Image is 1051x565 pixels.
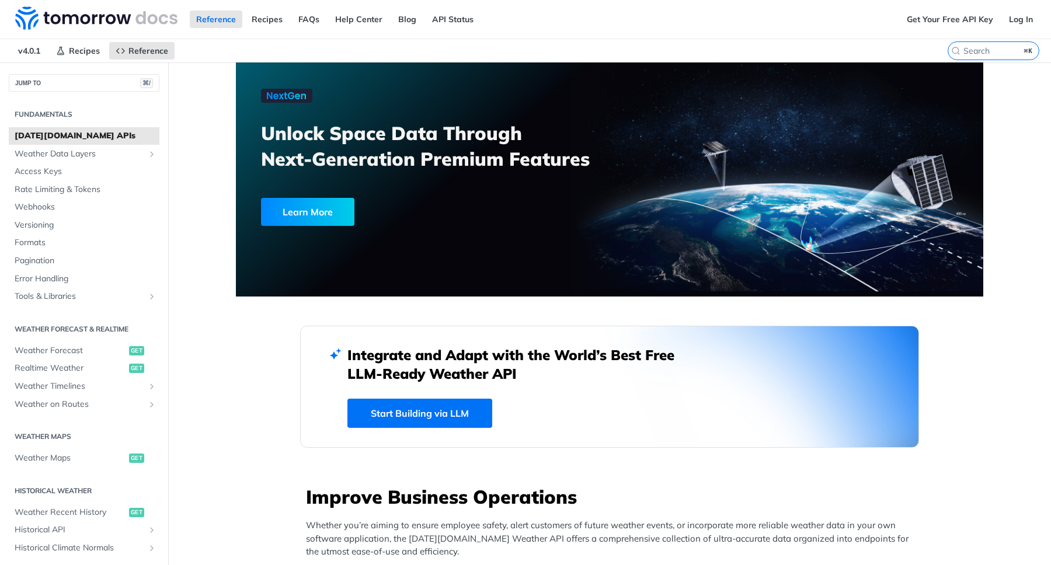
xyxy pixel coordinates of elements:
h2: Historical Weather [9,486,159,496]
a: Realtime Weatherget [9,360,159,377]
p: Whether you’re aiming to ensure employee safety, alert customers of future weather events, or inc... [306,519,919,559]
span: get [129,364,144,373]
span: Weather Maps [15,452,126,464]
a: Blog [392,11,423,28]
h3: Unlock Space Data Through Next-Generation Premium Features [261,120,622,172]
button: Show subpages for Historical API [147,525,156,535]
span: Weather Recent History [15,507,126,518]
span: Tools & Libraries [15,291,144,302]
span: Weather Forecast [15,345,126,357]
img: Tomorrow.io Weather API Docs [15,6,178,30]
span: get [129,346,144,355]
span: Webhooks [15,201,156,213]
span: Rate Limiting & Tokens [15,184,156,196]
button: Show subpages for Weather Data Layers [147,149,156,159]
span: Weather Timelines [15,381,144,392]
a: API Status [426,11,480,28]
a: Help Center [329,11,389,28]
a: Learn More [261,198,550,226]
span: Recipes [69,46,100,56]
span: Access Keys [15,166,156,177]
img: NextGen [261,89,312,103]
a: Access Keys [9,163,159,180]
a: Get Your Free API Key [900,11,1000,28]
span: v4.0.1 [12,42,47,60]
span: Realtime Weather [15,362,126,374]
button: Show subpages for Historical Climate Normals [147,543,156,553]
a: Weather on RoutesShow subpages for Weather on Routes [9,396,159,413]
a: Error Handling [9,270,159,288]
a: Start Building via LLM [347,399,492,428]
span: Weather on Routes [15,399,144,410]
h2: Weather Maps [9,431,159,442]
a: Reference [109,42,175,60]
span: Reference [128,46,168,56]
span: Pagination [15,255,156,267]
svg: Search [951,46,960,55]
span: Historical API [15,524,144,536]
span: get [129,508,144,517]
button: Show subpages for Weather on Routes [147,400,156,409]
a: Formats [9,234,159,252]
a: Historical Climate NormalsShow subpages for Historical Climate Normals [9,539,159,557]
a: [DATE][DOMAIN_NAME] APIs [9,127,159,145]
a: Weather Forecastget [9,342,159,360]
a: Pagination [9,252,159,270]
span: Historical Climate Normals [15,542,144,554]
span: get [129,454,144,463]
div: Learn More [261,198,354,226]
a: Webhooks [9,198,159,216]
kbd: ⌘K [1021,45,1036,57]
a: Recipes [50,42,106,60]
h2: Integrate and Adapt with the World’s Best Free LLM-Ready Weather API [347,346,692,383]
a: Weather Mapsget [9,449,159,467]
a: Weather Data LayersShow subpages for Weather Data Layers [9,145,159,163]
span: [DATE][DOMAIN_NAME] APIs [15,130,156,142]
h2: Weather Forecast & realtime [9,324,159,334]
a: Versioning [9,217,159,234]
button: Show subpages for Tools & Libraries [147,292,156,301]
a: FAQs [292,11,326,28]
span: Error Handling [15,273,156,285]
h3: Improve Business Operations [306,484,919,510]
span: Weather Data Layers [15,148,144,160]
span: Versioning [15,219,156,231]
a: Historical APIShow subpages for Historical API [9,521,159,539]
a: Tools & LibrariesShow subpages for Tools & Libraries [9,288,159,305]
a: Log In [1003,11,1039,28]
button: Show subpages for Weather Timelines [147,382,156,391]
a: Weather Recent Historyget [9,504,159,521]
span: ⌘/ [140,78,153,88]
span: Formats [15,237,156,249]
button: JUMP TO⌘/ [9,74,159,92]
a: Reference [190,11,242,28]
h2: Fundamentals [9,109,159,120]
a: Weather TimelinesShow subpages for Weather Timelines [9,378,159,395]
a: Rate Limiting & Tokens [9,181,159,198]
a: Recipes [245,11,289,28]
